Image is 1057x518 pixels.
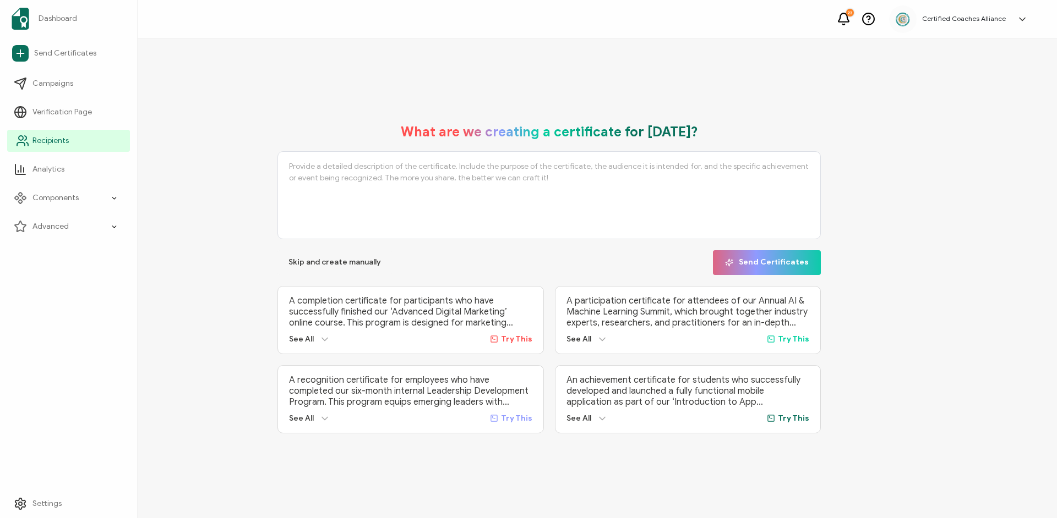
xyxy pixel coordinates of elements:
h1: What are we creating a certificate for [DATE]? [401,124,698,140]
button: Skip and create manually [277,250,392,275]
span: Try This [501,334,532,344]
span: Advanced [32,221,69,232]
span: See All [289,414,314,423]
span: Send Certificates [34,48,96,59]
span: See All [289,334,314,344]
span: Components [32,192,79,203]
button: Send Certificates [713,250,821,275]
p: A participation certificate for attendees of our Annual AI & Machine Learning Summit, which broug... [566,295,810,328]
span: Analytics [32,164,64,175]
span: See All [566,414,591,423]
img: 2aa27aa7-df99-43f9-bc54-4d90c804c2bd.png [895,11,911,27]
a: Send Certificates [7,41,130,66]
span: Settings [32,498,62,509]
h5: Certified Coaches Alliance [922,15,1006,23]
a: Analytics [7,158,130,180]
a: Verification Page [7,101,130,123]
p: A recognition certificate for employees who have completed our six-month internal Leadership Deve... [289,374,532,407]
a: Dashboard [7,3,130,34]
span: Send Certificates [725,258,809,267]
div: 23 [846,9,854,16]
p: A completion certificate for participants who have successfully finished our ‘Advanced Digital Ma... [289,295,532,328]
span: Verification Page [32,107,92,118]
span: Skip and create manually [288,258,381,266]
span: Try This [778,414,809,423]
span: Dashboard [39,13,77,24]
img: sertifier-logomark-colored.svg [12,8,29,30]
span: Try This [501,414,532,423]
span: Campaigns [32,78,73,89]
span: Recipients [32,135,69,146]
span: See All [566,334,591,344]
a: Settings [7,493,130,515]
a: Recipients [7,130,130,152]
a: Campaigns [7,73,130,95]
p: An achievement certificate for students who successfully developed and launched a fully functiona... [566,374,810,407]
span: Try This [778,334,809,344]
